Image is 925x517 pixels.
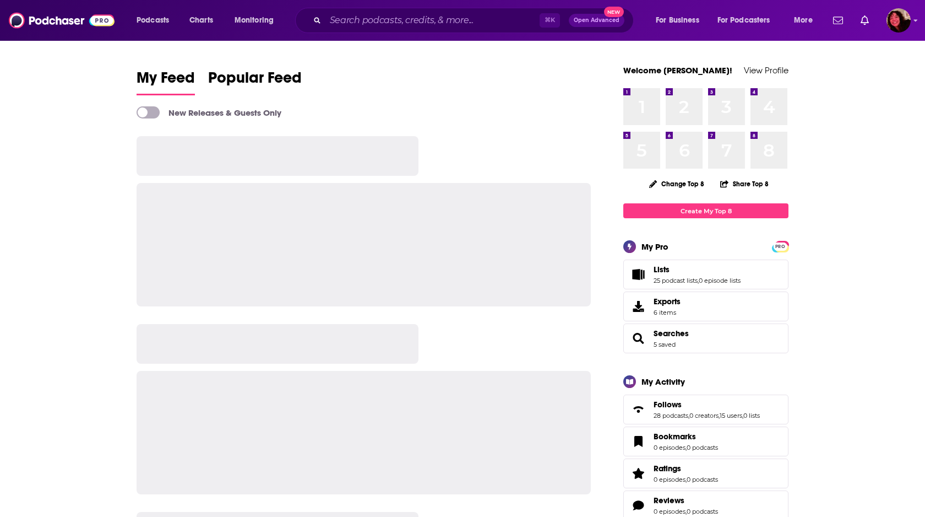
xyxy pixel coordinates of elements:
a: 0 lists [743,412,760,419]
span: Reviews [654,496,684,505]
a: 0 episodes [654,508,685,515]
a: 0 episodes [654,444,685,451]
span: Ratings [623,459,788,488]
button: open menu [710,12,786,29]
a: Charts [182,12,220,29]
button: Show profile menu [886,8,911,33]
button: open menu [129,12,183,29]
a: 0 podcasts [687,476,718,483]
button: Change Top 8 [643,177,711,191]
a: Welcome [PERSON_NAME]! [623,65,732,76]
a: Reviews [654,496,718,505]
div: Search podcasts, credits, & more... [306,8,644,33]
span: Monitoring [235,13,274,28]
a: Popular Feed [208,68,302,95]
a: 0 creators [689,412,719,419]
div: My Activity [641,376,685,387]
a: Create My Top 8 [623,203,788,218]
span: Lists [623,260,788,289]
button: open menu [227,12,288,29]
a: 28 podcasts [654,412,688,419]
span: For Podcasters [717,13,770,28]
span: Exports [654,297,681,306]
span: Logged in as Kathryn-Musilek [886,8,911,33]
span: , [688,412,689,419]
span: Bookmarks [654,432,696,441]
a: Follows [654,400,760,410]
button: open menu [648,12,713,29]
div: My Pro [641,241,668,252]
span: , [698,277,699,284]
span: Open Advanced [574,18,619,23]
a: Bookmarks [627,434,649,449]
a: Reviews [627,498,649,513]
a: PRO [774,242,787,250]
span: Podcasts [137,13,169,28]
a: Searches [654,328,689,338]
span: Ratings [654,464,681,473]
a: My Feed [137,68,195,95]
a: Lists [627,267,649,282]
span: Popular Feed [208,68,302,94]
span: Exports [627,299,649,314]
span: , [685,508,687,515]
a: Searches [627,331,649,346]
span: Charts [189,13,213,28]
a: 0 episodes [654,476,685,483]
a: 15 users [720,412,742,419]
span: PRO [774,243,787,251]
a: Lists [654,265,741,274]
a: 0 podcasts [687,444,718,451]
a: 0 episode lists [699,277,741,284]
a: 0 podcasts [687,508,718,515]
span: New [604,7,624,17]
span: Lists [654,265,670,274]
a: Ratings [654,464,718,473]
span: Follows [654,400,682,410]
a: Bookmarks [654,432,718,441]
span: 6 items [654,309,681,316]
span: Follows [623,395,788,424]
a: Show notifications dropdown [829,11,847,30]
span: Searches [623,324,788,353]
img: Podchaser - Follow, Share and Rate Podcasts [9,10,115,31]
span: , [685,476,687,483]
span: More [794,13,813,28]
span: Bookmarks [623,427,788,456]
a: Exports [623,292,788,321]
span: , [719,412,720,419]
span: , [742,412,743,419]
a: Ratings [627,466,649,481]
span: For Business [656,13,699,28]
button: Share Top 8 [720,173,769,195]
span: My Feed [137,68,195,94]
a: Show notifications dropdown [856,11,873,30]
a: 5 saved [654,341,676,348]
button: Open AdvancedNew [569,14,624,27]
span: , [685,444,687,451]
a: Follows [627,402,649,417]
img: User Profile [886,8,911,33]
input: Search podcasts, credits, & more... [325,12,540,29]
button: open menu [786,12,826,29]
a: New Releases & Guests Only [137,106,281,119]
span: ⌘ K [540,13,560,28]
a: 25 podcast lists [654,277,698,284]
a: View Profile [744,65,788,76]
